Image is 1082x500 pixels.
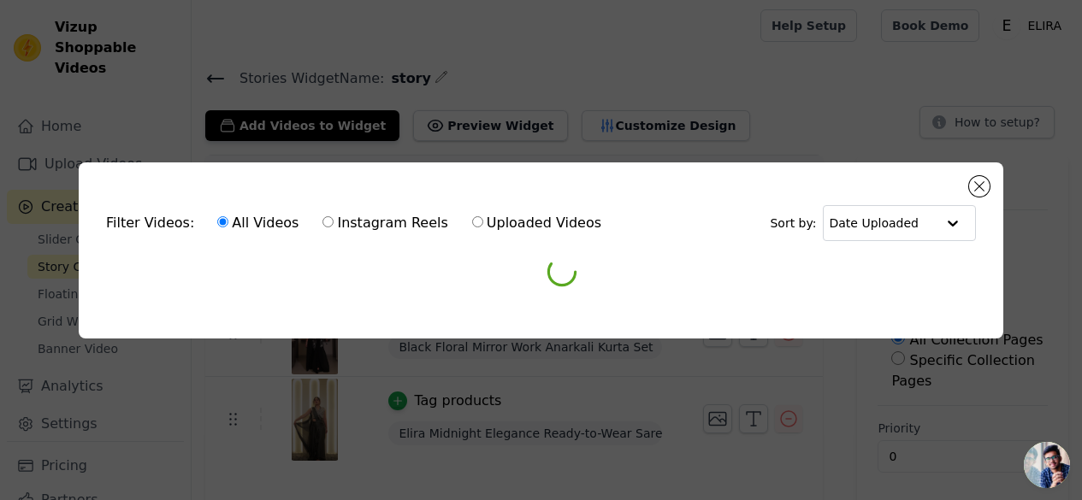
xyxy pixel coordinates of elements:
[216,212,299,234] label: All Videos
[1024,442,1070,488] div: Open chat
[969,176,990,197] button: Close modal
[471,212,602,234] label: Uploaded Videos
[106,203,611,243] div: Filter Videos:
[322,212,448,234] label: Instagram Reels
[770,205,976,241] div: Sort by:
